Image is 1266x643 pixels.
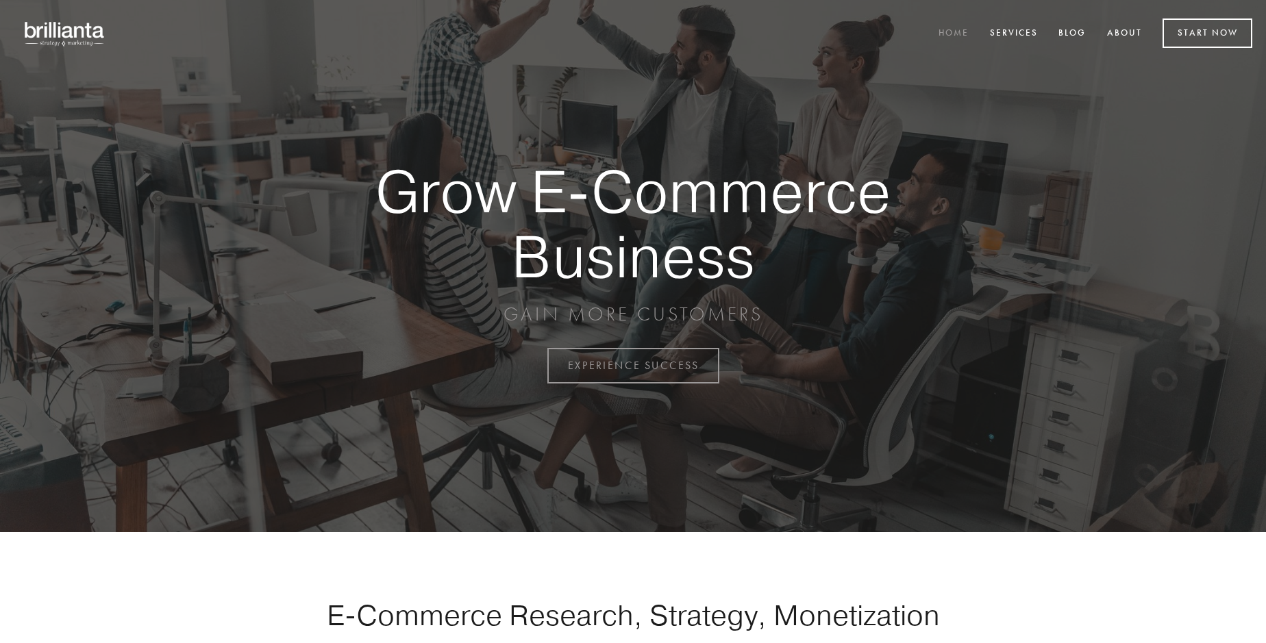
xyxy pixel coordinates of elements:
a: EXPERIENCE SUCCESS [547,348,719,383]
a: Blog [1050,23,1095,45]
a: About [1098,23,1151,45]
strong: Grow E-Commerce Business [327,159,939,288]
h1: E-Commerce Research, Strategy, Monetization [284,598,982,632]
a: Start Now [1163,18,1252,48]
img: brillianta - research, strategy, marketing [14,14,116,53]
a: Home [930,23,978,45]
a: Services [981,23,1047,45]
p: GAIN MORE CUSTOMERS [327,302,939,327]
